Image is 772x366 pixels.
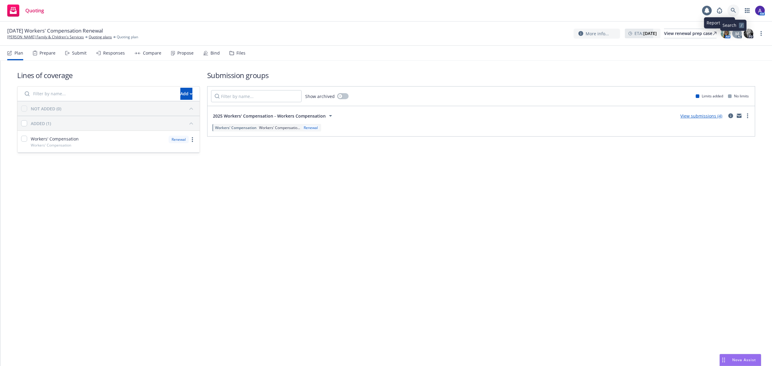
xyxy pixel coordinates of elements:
input: Filter by name... [21,88,177,100]
button: 2025 Workers' Compensation - Workers Compensation [211,110,336,122]
button: More info... [574,29,620,39]
div: ADDED (1) [31,120,51,127]
h1: Submission groups [207,70,755,80]
button: ADDED (1) [31,118,196,128]
span: Show archived [305,93,335,99]
a: mail [736,112,743,119]
span: ETA : [634,30,657,36]
a: more [189,136,196,143]
h1: Lines of coverage [17,70,200,80]
img: photo [755,6,765,15]
a: [PERSON_NAME] Family & Children's Services [7,34,84,40]
button: Add [180,88,192,100]
span: Workers' Compensation [215,125,257,130]
span: Workers' Compensatio... [259,125,300,130]
span: More info... [586,30,609,37]
div: Files [236,51,245,55]
div: Propose [177,51,194,55]
a: circleInformation [727,112,734,119]
div: Drag to move [720,354,727,366]
input: Filter by name... [211,90,302,102]
button: Nova Assist [720,354,761,366]
span: Quoting plan [117,34,138,40]
a: Report a Bug [713,5,726,17]
a: more [744,112,751,119]
div: Responses [103,51,125,55]
span: Quoting [25,8,44,13]
span: Nova Assist [732,357,756,362]
div: Renewal [169,136,189,143]
div: Plan [14,51,23,55]
a: more [758,30,765,37]
span: M [735,30,739,37]
a: Search [727,5,739,17]
a: Switch app [741,5,753,17]
a: View renewal prep case [664,29,717,38]
span: 2025 Workers' Compensation - Workers Compensation [213,113,326,119]
img: photo [721,29,730,38]
div: No limits [728,93,749,99]
div: Limits added [696,93,723,99]
div: Bind [210,51,220,55]
a: Quoting [5,2,46,19]
span: [DATE] Workers' Compensation Renewal [7,27,103,34]
div: Submit [72,51,87,55]
div: Compare [143,51,161,55]
button: NOT ADDED (0) [31,104,196,113]
div: NOT ADDED (0) [31,106,61,112]
strong: [DATE] [643,30,657,36]
span: Workers' Compensation [31,143,71,148]
a: View submissions (4) [680,113,722,119]
div: Prepare [40,51,55,55]
a: Quoting plans [89,34,112,40]
img: photo [744,29,753,38]
div: Renewal [302,125,319,130]
span: Workers' Compensation [31,136,79,142]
